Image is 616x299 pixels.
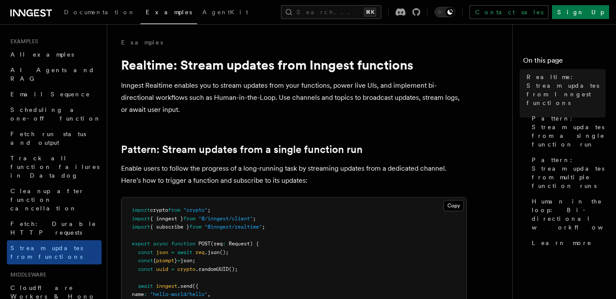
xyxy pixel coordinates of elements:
[7,271,46,278] span: Middleware
[223,241,226,247] span: :
[64,9,135,16] span: Documentation
[156,258,174,264] span: prompt
[204,249,220,255] span: .json
[434,7,455,17] button: Toggle dark mode
[253,216,256,222] span: ;
[171,249,174,255] span: =
[281,5,381,19] button: Search...⌘K
[195,266,229,272] span: .randomUUID
[180,258,195,264] span: json;
[552,5,609,19] a: Sign Up
[10,155,99,179] span: Track all function failures in Datadog
[7,216,102,240] a: Fetch: Durable HTTP requests
[7,38,38,45] span: Examples
[197,3,253,23] a: AgentKit
[523,55,606,69] h4: On this page
[121,38,163,47] a: Examples
[121,143,363,156] a: Pattern: Stream updates from a single function run
[207,291,211,297] span: ,
[171,266,174,272] span: =
[204,224,262,230] span: "@inngest/realtime"
[207,207,211,213] span: ;
[132,224,150,230] span: import
[150,291,207,297] span: "hello-world/hello"
[10,91,90,98] span: Email Sequence
[10,130,86,146] span: Fetch run status and output
[153,241,168,247] span: async
[132,207,150,213] span: import
[7,86,102,102] a: Email Sequence
[7,126,102,150] a: Fetch run status and output
[469,5,549,19] a: Contact sales
[528,152,606,194] a: Pattern: Stream updates from multiple function runs
[229,241,250,247] span: Request
[183,216,195,222] span: from
[168,207,180,213] span: from
[121,80,467,116] p: Inngest Realtime enables you to stream updates from your functions, power live UIs, and implement...
[250,241,259,247] span: ) {
[174,258,177,264] span: }
[444,200,464,211] button: Copy
[528,111,606,152] a: Pattern: Stream updates from a single function run
[198,216,253,222] span: "@/inngest/client"
[10,51,74,58] span: All examples
[220,249,229,255] span: ();
[177,249,192,255] span: await
[10,106,101,122] span: Scheduling a one-off function
[183,207,207,213] span: "crypto"
[189,224,201,230] span: from
[532,114,606,149] span: Pattern: Stream updates from a single function run
[138,249,153,255] span: const
[156,283,177,289] span: inngest
[144,291,147,297] span: :
[171,241,195,247] span: function
[177,258,180,264] span: =
[132,241,150,247] span: export
[177,283,192,289] span: .send
[10,245,83,260] span: Stream updates from functions
[7,47,102,62] a: All examples
[138,258,153,264] span: const
[532,156,606,190] span: Pattern: Stream updates from multiple function runs
[202,9,248,16] span: AgentKit
[153,258,156,264] span: {
[262,224,265,230] span: ;
[198,241,211,247] span: POST
[211,241,223,247] span: (req
[532,239,592,247] span: Learn more
[138,266,153,272] span: const
[10,220,96,236] span: Fetch: Durable HTTP requests
[132,291,144,297] span: name
[528,235,606,251] a: Learn more
[156,266,168,272] span: uuid
[140,3,197,24] a: Examples
[7,102,102,126] a: Scheduling a one-off function
[121,162,467,187] p: Enable users to follow the progress of a long-running task by streaming updates from a dedicated ...
[177,266,195,272] span: crypto
[150,216,183,222] span: { inngest }
[10,67,95,82] span: AI Agents and RAG
[7,150,102,183] a: Track all function failures in Datadog
[7,62,102,86] a: AI Agents and RAG
[7,240,102,264] a: Stream updates from functions
[156,249,168,255] span: json
[195,249,204,255] span: req
[138,283,153,289] span: await
[121,57,467,73] h1: Realtime: Stream updates from Inngest functions
[150,224,189,230] span: { subscribe }
[527,73,606,107] span: Realtime: Stream updates from Inngest functions
[528,194,606,235] a: Human in the loop: Bi-directional workflows
[59,3,140,23] a: Documentation
[146,9,192,16] span: Examples
[7,183,102,216] a: Cleanup after function cancellation
[229,266,238,272] span: ();
[523,69,606,111] a: Realtime: Stream updates from Inngest functions
[10,188,84,212] span: Cleanup after function cancellation
[192,283,198,289] span: ({
[150,207,168,213] span: crypto
[132,216,150,222] span: import
[364,8,376,16] kbd: ⌘K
